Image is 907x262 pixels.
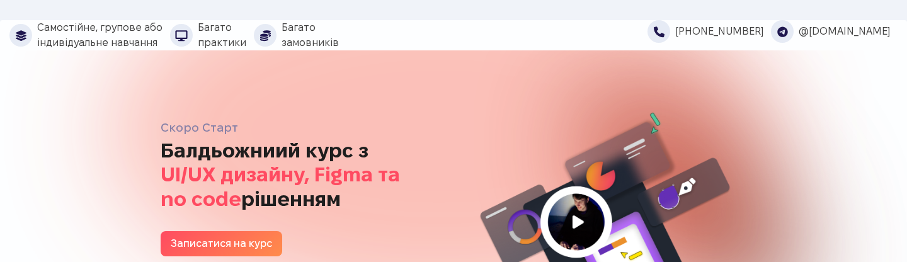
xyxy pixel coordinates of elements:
li: Багато замовників [254,20,346,50]
mark: UI/UX дизайну, Figma та no code [161,163,400,209]
h5: Скоро Старт [161,122,443,134]
li: @[DOMAIN_NAME] [771,20,898,43]
li: Багато практики [170,20,254,50]
li: [PHONE_NUMBER] [647,20,771,43]
a: Записатися на курс [161,231,282,256]
h1: Балдьожниий курс з рішенням [161,139,443,211]
li: Самостійне, групове або індивідуальне навчання [9,20,170,50]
